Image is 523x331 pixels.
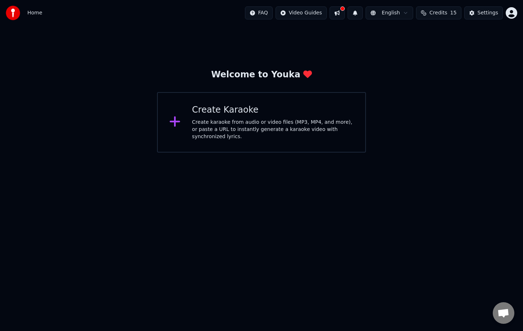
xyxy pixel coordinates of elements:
span: Credits [429,9,447,17]
img: youka [6,6,20,20]
button: Video Guides [276,6,327,19]
button: FAQ [245,6,273,19]
button: Credits15 [416,6,461,19]
button: Settings [464,6,503,19]
nav: breadcrumb [27,9,42,17]
span: 15 [450,9,457,17]
div: Welcome to Youka [211,69,312,81]
div: Create Karaoke [192,104,354,116]
div: Open chat [493,302,514,324]
span: Home [27,9,42,17]
div: Create karaoke from audio or video files (MP3, MP4, and more), or paste a URL to instantly genera... [192,119,354,140]
div: Settings [478,9,498,17]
